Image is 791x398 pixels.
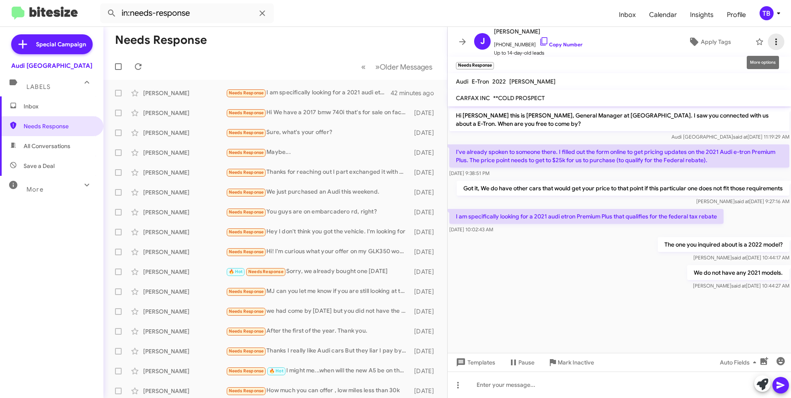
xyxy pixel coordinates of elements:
span: **COLD PROSPECT [493,94,545,102]
div: Sure, what's your offer? [226,128,410,137]
span: Needs Response [229,249,264,254]
span: Needs Response [229,309,264,314]
span: « [361,62,366,72]
div: [PERSON_NAME] [143,367,226,375]
div: [DATE] [410,347,441,355]
span: Auto Fields [720,355,760,370]
div: We just purchased an Audi this weekend. [226,187,410,197]
div: [DATE] [410,248,441,256]
div: [PERSON_NAME] [143,288,226,296]
span: Mark Inactive [558,355,594,370]
div: Hey I don't think you got the vehicle. I'm looking for [226,227,410,237]
div: [DATE] [410,188,441,197]
p: I've already spoken to someone there. I filled out the form online to get pricing updates on the ... [449,144,789,168]
span: Inbox [24,102,94,110]
div: Audi [GEOGRAPHIC_DATA] [11,62,92,70]
span: Needs Response [229,368,264,374]
p: The one you inquired about is a 2022 model? [658,237,789,252]
div: [DATE] [410,387,441,395]
button: Mark Inactive [541,355,601,370]
a: Calendar [642,3,683,27]
span: Needs Response [229,150,264,155]
div: [PERSON_NAME] [143,188,226,197]
span: Needs Response [229,90,264,96]
input: Search [100,3,274,23]
span: Older Messages [380,62,432,72]
div: You guys are on embarcadero rd, right? [226,207,410,217]
span: [DATE] 9:38:51 PM [449,170,489,176]
div: [DATE] [410,228,441,236]
span: 2022 [492,78,506,85]
div: [DATE] [410,109,441,117]
span: Needs Response [229,110,264,115]
span: [PERSON_NAME] [494,26,582,36]
div: Hi! I'm curious what your offer on my GLK350 would be? Happy holidays to you! [226,247,410,257]
span: [PERSON_NAME] [509,78,556,85]
span: Labels [26,83,50,91]
span: Needs Response [229,170,264,175]
div: [DATE] [410,149,441,157]
span: Needs Response [229,289,264,294]
button: Previous [356,58,371,75]
span: Templates [454,355,495,370]
p: We do not have any 2021 models. [687,265,789,280]
span: said at [731,283,746,289]
div: [PERSON_NAME] [143,228,226,236]
div: [PERSON_NAME] [143,208,226,216]
div: [PERSON_NAME] [143,248,226,256]
p: Hi [PERSON_NAME] this is [PERSON_NAME], General Manager at [GEOGRAPHIC_DATA]. I saw you connected... [449,108,789,131]
span: [PERSON_NAME] [DATE] 10:44:27 AM [693,283,789,289]
a: Special Campaign [11,34,93,54]
div: [PERSON_NAME] [143,168,226,177]
div: Maybe... [226,148,410,157]
div: Thanks for reaching out I part exchanged it with Porsche Marin [226,168,410,177]
span: Needs Response [24,122,94,130]
div: [PERSON_NAME] [143,129,226,137]
div: [PERSON_NAME] [143,307,226,316]
div: After the first of the year. Thank you. [226,326,410,336]
div: [PERSON_NAME] [143,327,226,336]
span: Needs Response [229,328,264,334]
span: Pause [518,355,535,370]
span: J [480,35,485,48]
div: [PERSON_NAME] [143,387,226,395]
div: MJ can you let me know if you are still looking at this particular car? [226,287,410,296]
button: Auto Fields [713,355,766,370]
div: [PERSON_NAME] [143,268,226,276]
button: Pause [502,355,541,370]
span: [PHONE_NUMBER] [494,36,582,49]
div: [DATE] [410,268,441,276]
div: [DATE] [410,327,441,336]
div: I am specifically looking for a 2021 audi etron Premium Plus that qualifies for the federal tax r... [226,88,391,98]
div: [PERSON_NAME] [143,149,226,157]
span: said at [735,198,749,204]
span: said at [732,254,746,261]
span: Needs Response [229,130,264,135]
div: [DATE] [410,288,441,296]
span: [PERSON_NAME] [DATE] 10:44:17 AM [693,254,789,261]
div: [DATE] [410,129,441,137]
span: Save a Deal [24,162,55,170]
button: Next [370,58,437,75]
div: [PERSON_NAME] [143,347,226,355]
span: [PERSON_NAME] [DATE] 9:27:16 AM [696,198,789,204]
button: Apply Tags [667,34,751,49]
span: said at [733,134,748,140]
div: How much you can offer , low miles less than 30k [226,386,410,396]
small: Needs Response [456,62,494,70]
div: TB [760,6,774,20]
span: Needs Response [229,388,264,393]
span: CARFAX INC [456,94,490,102]
div: we had come by [DATE] but you did not have the new Q8 audi [PERSON_NAME] wanted. if you want to s... [226,307,410,316]
span: E-Tron [472,78,489,85]
button: Templates [448,355,502,370]
a: Insights [683,3,720,27]
span: Special Campaign [36,40,86,48]
div: Thanks I really like Audi cars But they liar I pay by USD. But they give me spare tire Made in [G... [226,346,410,356]
span: Inbox [612,3,642,27]
div: [DATE] [410,168,441,177]
a: Profile [720,3,753,27]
